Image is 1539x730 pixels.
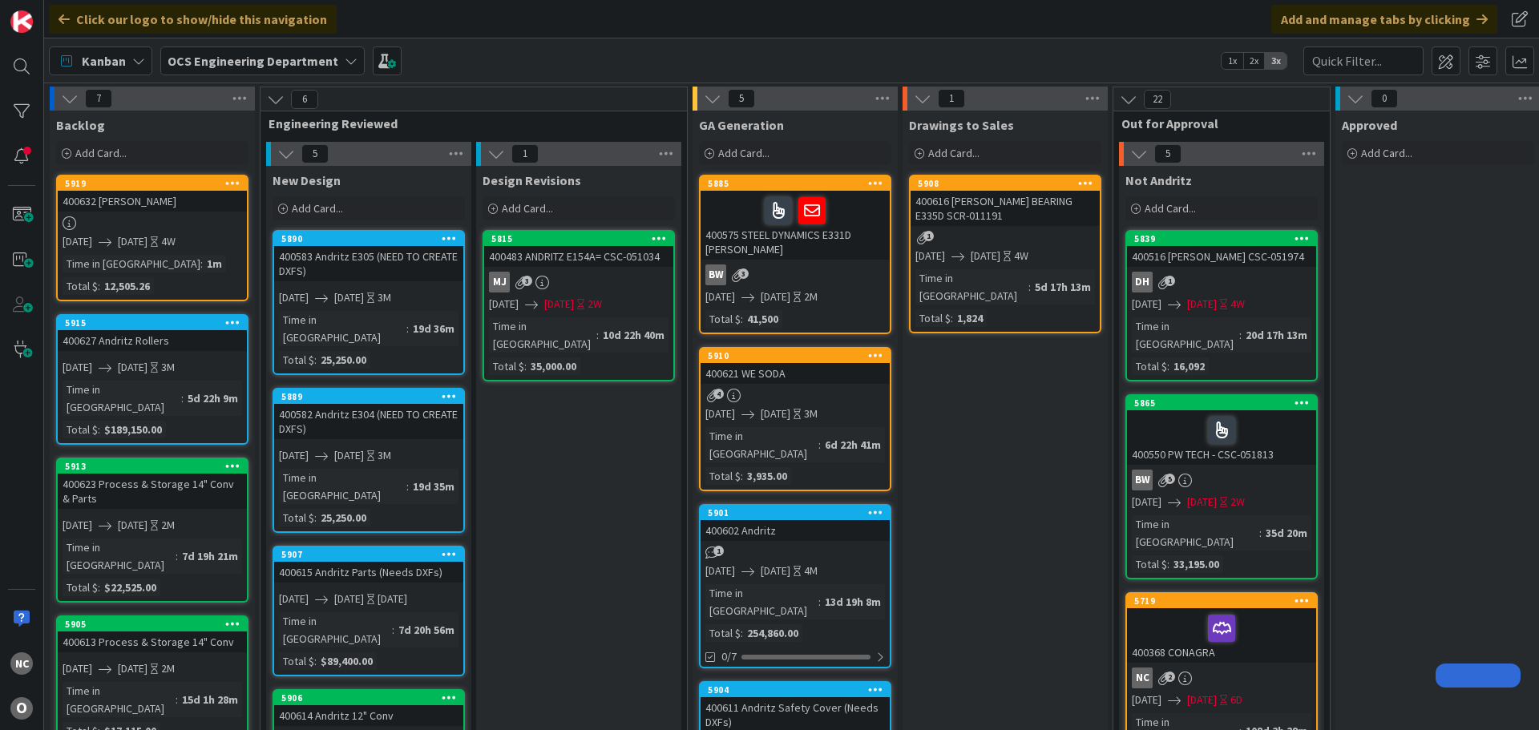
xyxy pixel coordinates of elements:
[1169,555,1223,573] div: 33,195.00
[1145,201,1196,216] span: Add Card...
[701,506,890,520] div: 5901
[1132,555,1167,573] div: Total $
[161,359,175,376] div: 3M
[909,117,1014,133] span: Drawings to Sales
[65,178,247,189] div: 5919
[58,330,247,351] div: 400627 Andritz Rollers
[65,317,247,329] div: 5915
[1132,317,1239,353] div: Time in [GEOGRAPHIC_DATA]
[708,684,890,696] div: 5904
[1165,276,1175,286] span: 1
[699,504,891,668] a: 5901400602 Andritz[DATE][DATE]4MTime in [GEOGRAPHIC_DATA]:13d 19h 8mTotal $:254,860.000/7
[1187,692,1217,708] span: [DATE]
[334,289,364,306] span: [DATE]
[1132,357,1167,375] div: Total $
[741,310,743,328] span: :
[705,563,735,579] span: [DATE]
[1230,296,1245,313] div: 4W
[56,117,105,133] span: Backlog
[938,89,965,108] span: 1
[56,314,248,445] a: 5915400627 Andritz Rollers[DATE][DATE]3MTime in [GEOGRAPHIC_DATA]:5d 22h 9mTotal $:$189,150.00
[1127,470,1316,490] div: BW
[1134,397,1316,409] div: 5865
[1132,272,1153,292] div: DH
[701,520,890,541] div: 400602 Andritz
[1127,232,1316,246] div: 5839
[915,309,951,327] div: Total $
[524,357,527,375] span: :
[184,389,242,407] div: 5d 22h 9m
[511,144,539,163] span: 1
[63,233,92,250] span: [DATE]
[176,691,178,708] span: :
[118,359,147,376] span: [DATE]
[1125,230,1318,381] a: 5839400516 [PERSON_NAME] CSC-051974DH[DATE][DATE]4WTime in [GEOGRAPHIC_DATA]:20d 17h 13mTotal $:1...
[1132,515,1259,551] div: Time in [GEOGRAPHIC_DATA]
[544,296,574,313] span: [DATE]
[98,277,100,295] span: :
[279,351,314,369] div: Total $
[804,563,818,579] div: 4M
[1144,90,1171,109] span: 22
[100,277,154,295] div: 12,505.26
[317,509,370,526] div: 25,250.00
[279,652,314,670] div: Total $
[699,347,891,491] a: 5910400621 WE SODA[DATE][DATE]3MTime in [GEOGRAPHIC_DATA]:6d 22h 41mTotal $:3,935.00
[409,320,458,337] div: 19d 36m
[85,89,112,108] span: 7
[728,89,755,108] span: 5
[701,349,890,384] div: 5910400621 WE SODA
[923,231,934,241] span: 1
[279,612,392,647] div: Time in [GEOGRAPHIC_DATA]
[705,288,735,305] span: [DATE]
[915,248,945,264] span: [DATE]
[911,176,1100,191] div: 5908
[63,517,92,534] span: [DATE]
[279,289,309,306] span: [DATE]
[818,436,821,454] span: :
[394,621,458,639] div: 7d 20h 56m
[161,517,175,534] div: 2M
[1121,115,1310,131] span: Out for Approval
[743,310,782,328] div: 41,500
[1167,555,1169,573] span: :
[63,682,176,717] div: Time in [GEOGRAPHIC_DATA]
[10,697,33,720] div: O
[1127,272,1316,292] div: DH
[314,509,317,526] span: :
[484,232,673,267] div: 5815400483 ANDRITZ E154A= CSC-051034
[743,467,791,485] div: 3,935.00
[1167,357,1169,375] span: :
[273,172,341,188] span: New Design
[63,421,98,438] div: Total $
[588,296,602,313] div: 2W
[821,436,885,454] div: 6d 22h 41m
[274,246,463,281] div: 400583 Andritz E305 (NEED TO CREATE DXFS)
[279,591,309,607] span: [DATE]
[804,288,818,305] div: 2M
[721,648,737,665] span: 0/7
[761,288,790,305] span: [DATE]
[63,277,98,295] div: Total $
[1127,410,1316,465] div: 400550 PW TECH - CSC-051813
[406,320,409,337] span: :
[292,201,343,216] span: Add Card...
[522,276,532,286] span: 3
[168,53,338,69] b: OCS Engineering Department
[1165,672,1175,682] span: 2
[741,467,743,485] span: :
[1222,53,1243,69] span: 1x
[281,233,463,244] div: 5890
[1127,396,1316,465] div: 5865400550 PW TECH - CSC-051813
[1230,494,1245,510] div: 2W
[911,176,1100,226] div: 5908400616 [PERSON_NAME] BEARING E335D SCR-011191
[701,363,890,384] div: 400621 WE SODA
[701,176,890,260] div: 5885400575 STEEL DYNAMICS E331D [PERSON_NAME]
[489,272,510,292] div: MJ
[491,233,673,244] div: 5815
[951,309,953,327] span: :
[1132,667,1153,688] div: NC
[63,538,176,574] div: Time in [GEOGRAPHIC_DATA]
[273,546,465,676] a: 5907400615 Andritz Parts (Needs DXFs)[DATE][DATE][DATE]Time in [GEOGRAPHIC_DATA]:7d 20h 56mTotal ...
[1154,144,1182,163] span: 5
